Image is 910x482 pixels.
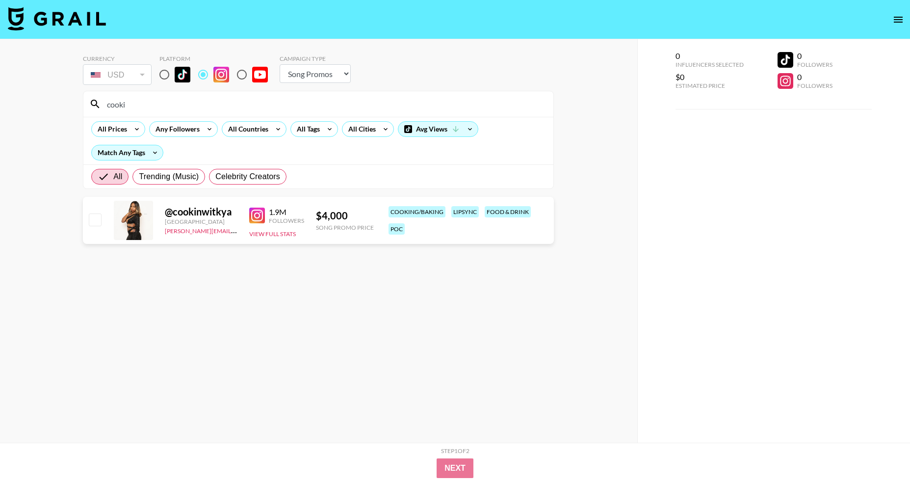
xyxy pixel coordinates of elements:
[92,122,129,136] div: All Prices
[451,206,479,217] div: lipsync
[92,145,163,160] div: Match Any Tags
[222,122,270,136] div: All Countries
[437,458,473,478] button: Next
[280,55,351,62] div: Campaign Type
[676,51,744,61] div: 0
[249,208,265,223] img: Instagram
[159,55,276,62] div: Platform
[888,10,908,29] button: open drawer
[485,206,531,217] div: food & drink
[389,206,445,217] div: cooking/baking
[441,447,469,455] div: Step 1 of 2
[8,7,106,30] img: Grail Talent
[269,207,304,217] div: 1.9M
[797,61,832,68] div: Followers
[316,224,374,231] div: Song Promo Price
[676,72,744,82] div: $0
[101,96,547,112] input: Search by User Name
[797,72,832,82] div: 0
[113,171,122,183] span: All
[676,61,744,68] div: Influencers Selected
[83,55,152,62] div: Currency
[150,122,202,136] div: Any Followers
[797,82,832,89] div: Followers
[215,171,280,183] span: Celebrity Creators
[861,433,898,470] iframe: Drift Widget Chat Controller
[165,206,237,218] div: @ cookinwitkya
[175,67,190,82] img: TikTok
[249,230,296,238] button: View Full Stats
[83,62,152,87] div: Currency is locked to USD
[252,67,268,82] img: YouTube
[342,122,378,136] div: All Cities
[797,51,832,61] div: 0
[139,171,199,183] span: Trending (Music)
[269,217,304,224] div: Followers
[213,67,229,82] img: Instagram
[316,210,374,222] div: $ 4,000
[398,122,478,136] div: Avg Views
[389,223,405,235] div: poc
[85,66,150,83] div: USD
[165,225,310,235] a: [PERSON_NAME][EMAIL_ADDRESS][DOMAIN_NAME]
[165,218,237,225] div: [GEOGRAPHIC_DATA]
[291,122,322,136] div: All Tags
[676,82,744,89] div: Estimated Price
